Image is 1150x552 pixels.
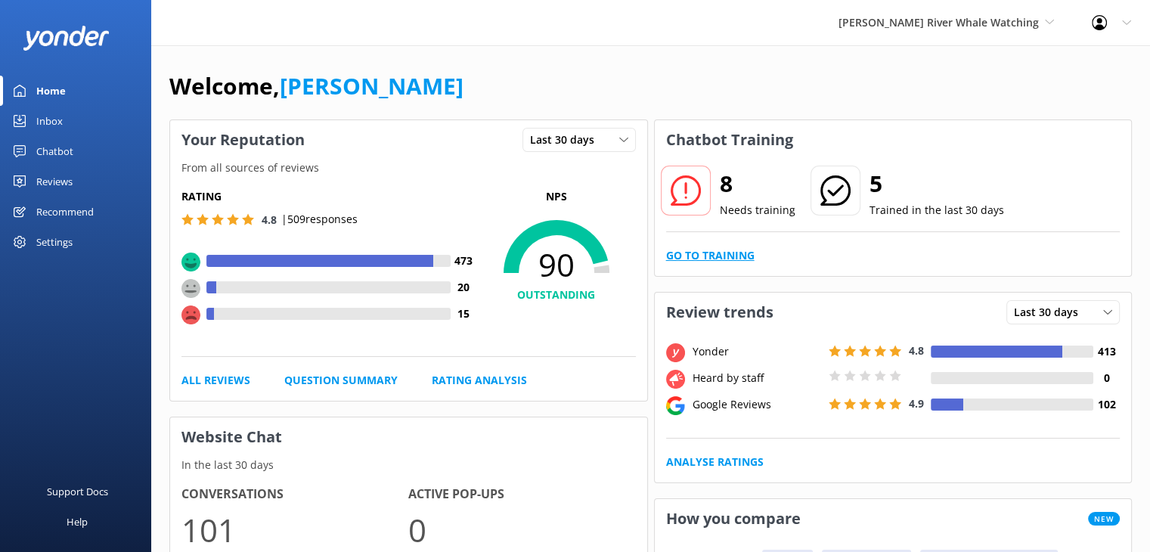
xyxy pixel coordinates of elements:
[477,287,636,303] h4: OUTSTANDING
[909,396,924,411] span: 4.9
[720,202,795,219] p: Needs training
[689,343,825,360] div: Yonder
[284,372,398,389] a: Question Summary
[451,253,477,269] h4: 473
[36,227,73,257] div: Settings
[655,499,812,538] h3: How you compare
[408,485,635,504] h4: Active Pop-ups
[1093,343,1120,360] h4: 413
[23,26,110,51] img: yonder-white-logo.png
[720,166,795,202] h2: 8
[67,507,88,537] div: Help
[451,279,477,296] h4: 20
[909,343,924,358] span: 4.8
[655,120,804,160] h3: Chatbot Training
[869,166,1004,202] h2: 5
[262,212,277,227] span: 4.8
[170,120,316,160] h3: Your Reputation
[451,305,477,322] h4: 15
[36,166,73,197] div: Reviews
[281,211,358,228] p: | 509 responses
[170,417,647,457] h3: Website Chat
[36,76,66,106] div: Home
[666,247,755,264] a: Go to Training
[869,202,1004,219] p: Trained in the last 30 days
[170,160,647,176] p: From all sources of reviews
[655,293,785,332] h3: Review trends
[530,132,603,148] span: Last 30 days
[280,70,463,101] a: [PERSON_NAME]
[477,188,636,205] p: NPS
[36,106,63,136] div: Inbox
[477,246,636,284] span: 90
[170,457,647,473] p: In the last 30 days
[36,136,73,166] div: Chatbot
[432,372,527,389] a: Rating Analysis
[47,476,108,507] div: Support Docs
[1088,512,1120,526] span: New
[689,370,825,386] div: Heard by staff
[838,15,1039,29] span: [PERSON_NAME] River Whale Watching
[181,188,477,205] h5: Rating
[1014,304,1087,321] span: Last 30 days
[36,197,94,227] div: Recommend
[689,396,825,413] div: Google Reviews
[181,485,408,504] h4: Conversations
[1093,370,1120,386] h4: 0
[169,68,463,104] h1: Welcome,
[181,372,250,389] a: All Reviews
[666,454,764,470] a: Analyse Ratings
[1093,396,1120,413] h4: 102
